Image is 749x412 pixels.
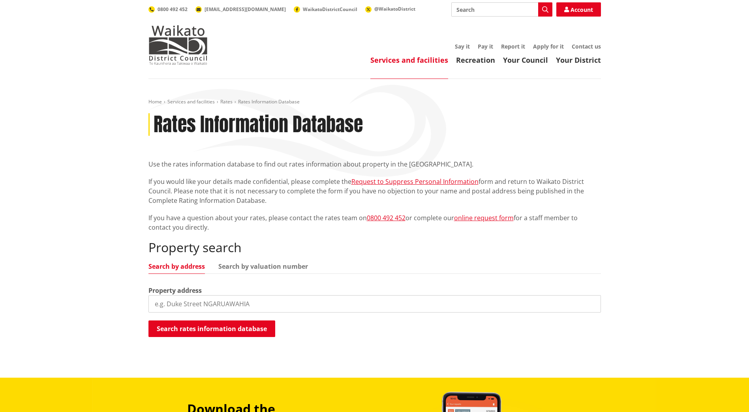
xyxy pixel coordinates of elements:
button: Search rates information database [148,320,275,337]
a: Say it [455,43,470,50]
a: Recreation [456,55,495,65]
span: Rates Information Database [238,98,300,105]
a: Pay it [478,43,493,50]
p: If you would like your details made confidential, please complete the form and return to Waikato ... [148,177,601,205]
p: If you have a question about your rates, please contact the rates team on or complete our for a s... [148,213,601,232]
a: Apply for it [533,43,564,50]
img: Waikato District Council - Te Kaunihera aa Takiwaa o Waikato [148,25,208,65]
span: @WaikatoDistrict [374,6,415,12]
a: [EMAIL_ADDRESS][DOMAIN_NAME] [195,6,286,13]
p: Use the rates information database to find out rates information about property in the [GEOGRAPHI... [148,159,601,169]
a: WaikatoDistrictCouncil [294,6,357,13]
a: Contact us [572,43,601,50]
input: e.g. Duke Street NGARUAWAHIA [148,295,601,313]
a: @WaikatoDistrict [365,6,415,12]
a: Account [556,2,601,17]
span: [EMAIL_ADDRESS][DOMAIN_NAME] [205,6,286,13]
a: Search by address [148,263,205,270]
h2: Property search [148,240,601,255]
a: Services and facilities [370,55,448,65]
a: Request to Suppress Personal Information [351,177,479,186]
a: 0800 492 452 [367,213,405,222]
h1: Rates Information Database [154,113,363,136]
a: Your Council [503,55,548,65]
a: Home [148,98,162,105]
a: Your District [556,55,601,65]
a: Services and facilities [167,98,215,105]
a: Rates [220,98,233,105]
span: 0800 492 452 [158,6,188,13]
a: Report it [501,43,525,50]
a: Search by valuation number [218,263,308,270]
label: Property address [148,286,202,295]
span: WaikatoDistrictCouncil [303,6,357,13]
nav: breadcrumb [148,99,601,105]
a: 0800 492 452 [148,6,188,13]
input: Search input [451,2,552,17]
a: online request form [454,213,514,222]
